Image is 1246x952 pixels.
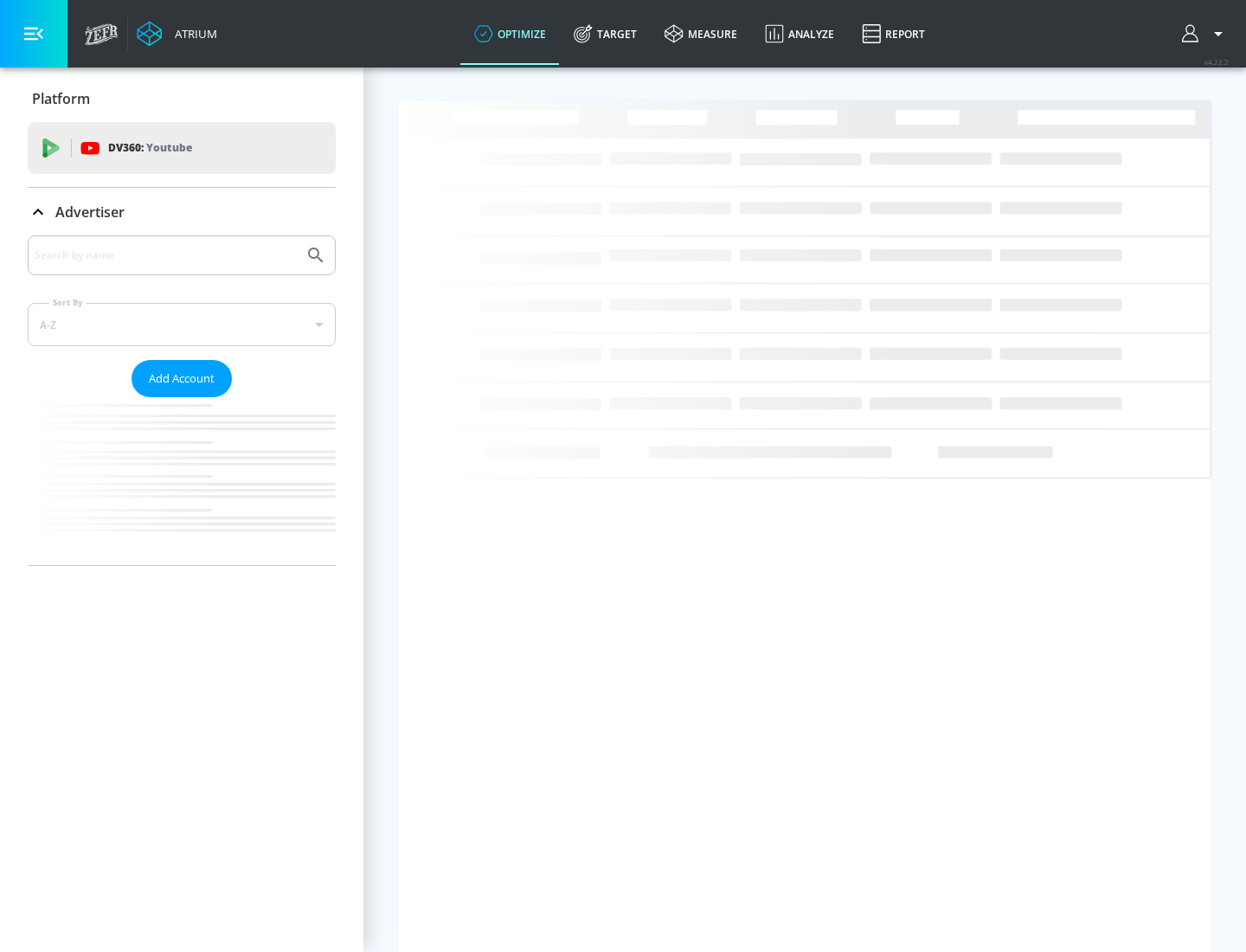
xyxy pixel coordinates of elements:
[149,369,215,389] span: Add Account
[28,303,336,346] div: A-Z
[460,3,560,65] a: optimize
[108,138,192,158] p: DV360:
[651,3,751,65] a: measure
[751,3,848,65] a: Analyze
[1204,57,1229,67] span: v 4.22.2
[28,122,336,174] div: DV360: Youtube
[848,3,939,65] a: Report
[28,397,336,565] nav: list of Advertiser
[28,74,336,123] div: Platform
[28,188,336,236] div: Advertiser
[28,235,336,565] div: Advertiser
[560,3,651,65] a: Target
[49,297,87,308] label: Sort By
[35,244,297,267] input: Search by name
[132,360,232,397] button: Add Account
[55,203,125,222] p: Advertiser
[168,26,217,42] div: Atrium
[146,138,192,157] p: Youtube
[137,21,217,47] a: Atrium
[32,89,90,108] p: Platform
